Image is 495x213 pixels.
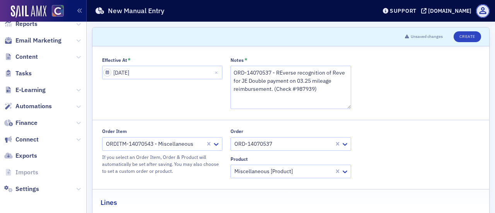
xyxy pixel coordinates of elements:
[476,4,490,18] span: Profile
[454,31,481,42] button: Create
[15,102,52,111] span: Automations
[4,36,61,45] a: Email Marketing
[212,66,222,79] button: Close
[230,57,244,63] div: Notes
[15,185,39,193] span: Settings
[4,53,38,61] a: Content
[15,69,32,78] span: Tasks
[52,5,64,17] img: SailAMX
[102,128,127,134] div: Order Item
[15,86,46,94] span: E-Learning
[230,128,243,134] div: Order
[4,86,46,94] a: E-Learning
[4,20,38,28] a: Reports
[15,20,38,28] span: Reports
[102,57,127,63] div: Effective At
[128,57,131,63] abbr: This field is required
[101,198,117,208] h2: Lines
[4,119,38,127] a: Finance
[4,185,39,193] a: Settings
[244,57,247,63] abbr: This field is required
[4,69,32,78] a: Tasks
[230,156,248,162] div: Product
[15,53,38,61] span: Content
[4,168,38,177] a: Imports
[15,152,37,160] span: Exports
[15,36,61,45] span: Email Marketing
[102,66,223,79] input: MM/DD/YYYY
[4,135,39,144] a: Connect
[411,34,443,40] span: Unsaved changes
[11,5,46,18] img: SailAMX
[15,135,39,144] span: Connect
[15,168,38,177] span: Imports
[108,6,164,15] h1: New Manual Entry
[421,8,474,14] button: [DOMAIN_NAME]
[428,7,471,14] div: [DOMAIN_NAME]
[390,7,416,14] div: Support
[230,66,351,109] textarea: ORD-14070537 - REverse recognition of Reve for JE Double payment on 03.25 mileage reimbursement. ...
[4,152,37,160] a: Exports
[4,102,52,111] a: Automations
[102,153,223,175] div: If you select an Order Item, Order & Product will automatically be set after saving. You may also...
[15,119,38,127] span: Finance
[46,5,64,18] a: View Homepage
